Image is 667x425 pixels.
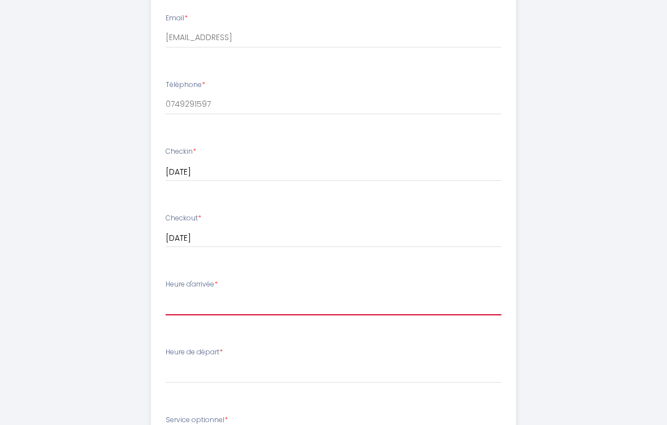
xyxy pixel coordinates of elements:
[166,14,188,24] label: Email
[166,348,223,358] label: Heure de départ
[166,147,196,158] label: Checkin
[166,214,201,224] label: Checkout
[166,280,218,290] label: Heure d'arrivée
[166,80,205,91] label: Téléphone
